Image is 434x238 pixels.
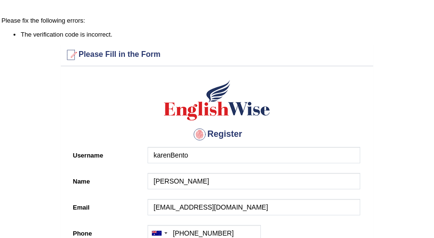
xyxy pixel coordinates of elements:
p: Please fix the following errors: [1,16,433,25]
label: Username [68,147,143,160]
label: Phone [68,225,143,238]
img: Logo of English Wise create a new account for intelligent practice with AI [162,79,272,122]
h3: Please Fill in the Form [63,47,371,63]
label: Email [68,199,143,212]
label: Name [68,173,143,186]
h4: Register [68,127,366,142]
li: The verification code is incorrect. [21,30,433,39]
